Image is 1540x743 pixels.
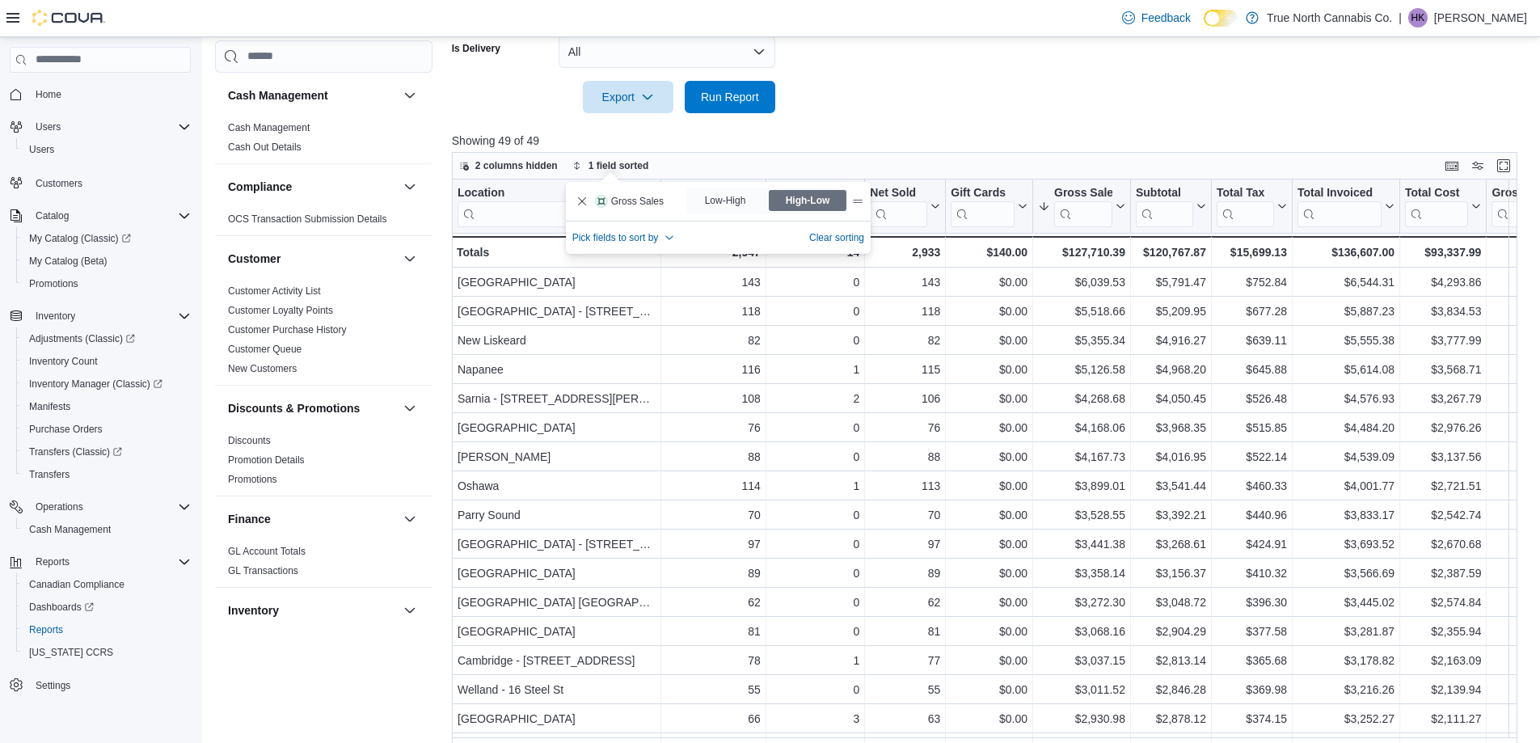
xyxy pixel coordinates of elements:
div: 14 [771,243,859,262]
span: Customer Purchase History [228,323,347,336]
div: $140.00 [951,243,1027,262]
div: [GEOGRAPHIC_DATA] [458,418,656,437]
div: 82 [665,331,760,350]
img: Cova [32,10,105,26]
div: 0 [771,331,859,350]
div: Cash Management [215,118,432,163]
span: Purchase Orders [29,423,103,436]
span: High-Low [786,188,830,213]
div: $639.11 [1217,331,1287,350]
div: $3,968.35 [1136,418,1206,437]
div: $4,001.77 [1297,476,1394,496]
div: $4,539.09 [1297,447,1394,466]
span: Promotions [228,473,277,486]
div: $677.28 [1217,302,1287,321]
a: Users [23,140,61,159]
h3: Customer [228,251,281,267]
div: $0.00 [951,360,1027,379]
div: $136,607.00 [1297,243,1394,262]
div: 2,947 [665,243,760,262]
button: Total Invoiced [1297,186,1394,227]
a: Customer Loyalty Points [228,305,333,316]
span: Transfers [29,468,70,481]
button: Inventory [3,305,197,327]
label: High-Low [767,188,848,213]
div: $2,721.51 [1405,476,1481,496]
div: $5,355.34 [1038,331,1125,350]
span: Operations [29,497,191,517]
div: $0.00 [951,302,1027,321]
span: Dashboards [23,597,191,617]
div: 0 [771,418,859,437]
button: Discounts & Promotions [400,399,420,418]
span: Canadian Compliance [23,575,191,594]
div: 2 [771,389,859,408]
button: Discounts & Promotions [228,400,397,416]
p: [PERSON_NAME] [1434,8,1527,27]
a: Discounts [228,435,271,446]
div: $0.00 [951,331,1027,350]
div: Total Cost [1405,186,1468,227]
button: Customer [228,251,397,267]
div: $5,126.58 [1038,360,1125,379]
a: Adjustments (Classic) [16,327,197,350]
div: Totals [457,243,656,262]
button: Total Tax [1217,186,1287,227]
a: Settings [29,676,77,695]
div: $2,976.26 [1405,418,1481,437]
div: 143 [870,272,940,292]
div: 113 [870,476,940,496]
a: Adjustments (Classic) [23,329,141,348]
div: $4,167.73 [1038,447,1125,466]
a: OCS Transaction Submission Details [228,213,387,225]
button: [US_STATE] CCRS [16,641,197,664]
div: $526.48 [1217,389,1287,408]
a: Promotions [228,474,277,485]
button: Reports [3,551,197,573]
div: $3,899.01 [1038,476,1125,496]
a: My Catalog (Classic) [16,227,197,250]
span: Canadian Compliance [29,578,124,591]
a: Cash Management [23,520,117,539]
span: Users [23,140,191,159]
span: Cash Management [23,520,191,539]
span: Home [29,84,191,104]
a: My Catalog (Classic) [23,229,137,248]
div: 118 [870,302,940,321]
div: $4,968.20 [1136,360,1206,379]
span: Manifests [29,400,70,413]
div: [GEOGRAPHIC_DATA] - [STREET_ADDRESS] [458,302,656,321]
button: Users [29,117,67,137]
div: $127,710.39 [1038,243,1125,262]
a: Promotion Details [228,454,305,466]
a: Cash Out Details [228,141,302,153]
div: 88 [870,447,940,466]
h3: Finance [228,511,271,527]
button: Inventory [29,306,82,326]
div: $6,039.53 [1038,272,1125,292]
div: Location [458,186,643,227]
span: Reports [29,552,191,572]
h3: Compliance [228,179,292,195]
div: $4,168.06 [1038,418,1125,437]
button: Users [16,138,197,161]
span: OCS Transaction Submission Details [228,213,387,226]
button: Promotions [16,272,197,295]
span: My Catalog (Beta) [29,255,108,268]
button: Gross Sales [1038,186,1125,227]
div: New Liskeard [458,331,656,350]
span: Transfers (Classic) [29,445,122,458]
div: 1 [771,360,859,379]
div: Napanee [458,360,656,379]
div: Total Invoiced [1297,186,1382,227]
a: GL Transactions [228,565,298,576]
div: Gross Sales [1054,186,1112,227]
span: Inventory Manager (Classic) [29,378,162,390]
a: Inventory Manager (Classic) [23,374,169,394]
div: Subtotal [1136,186,1193,227]
span: Clear sorting [809,231,864,244]
div: 2,933 [870,243,940,262]
button: 2 columns hidden [453,156,564,175]
span: Settings [36,679,70,692]
button: Export [583,81,673,113]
